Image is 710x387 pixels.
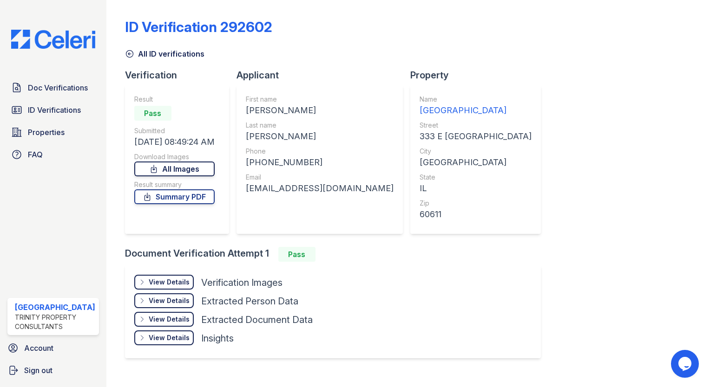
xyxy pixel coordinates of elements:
div: Street [420,121,532,130]
span: ID Verifications [28,104,81,116]
div: Result summary [134,180,215,189]
img: CE_Logo_Blue-a8612792a0a2168367f1c8372b55b34899dd931a85d93a1a3d3e32e68fde9ad4.png [4,30,103,49]
a: FAQ [7,145,99,164]
div: Pass [278,247,316,262]
div: IL [420,182,532,195]
div: Applicant [237,69,410,82]
span: Sign out [24,365,53,376]
div: View Details [149,333,190,342]
a: Doc Verifications [7,78,99,97]
div: [DATE] 08:49:24 AM [134,135,215,148]
span: FAQ [28,149,43,160]
div: [GEOGRAPHIC_DATA] [420,156,532,169]
div: Submitted [134,126,215,135]
div: Email [246,173,394,182]
div: Result [134,95,215,104]
span: Doc Verifications [28,82,88,93]
a: Summary PDF [134,189,215,204]
div: Extracted Person Data [201,295,298,308]
div: City [420,147,532,156]
div: Extracted Document Data [201,313,313,326]
div: Last name [246,121,394,130]
div: [PERSON_NAME] [246,130,394,143]
div: Zip [420,199,532,208]
div: Phone [246,147,394,156]
div: Pass [134,106,171,121]
div: Trinity Property Consultants [15,313,95,331]
div: 60611 [420,208,532,221]
a: Sign out [4,361,103,380]
iframe: chat widget [671,350,701,378]
div: Document Verification Attempt 1 [125,247,548,262]
span: Properties [28,127,65,138]
div: Verification Images [201,276,283,289]
div: Verification [125,69,237,82]
div: Property [410,69,548,82]
div: Download Images [134,152,215,161]
div: State [420,173,532,182]
a: All Images [134,161,215,176]
div: [EMAIL_ADDRESS][DOMAIN_NAME] [246,182,394,195]
a: Account [4,339,103,357]
div: [PERSON_NAME] [246,104,394,117]
div: Name [420,95,532,104]
div: View Details [149,296,190,305]
a: ID Verifications [7,101,99,119]
div: First name [246,95,394,104]
div: [GEOGRAPHIC_DATA] [15,302,95,313]
span: Account [24,342,53,354]
div: [PHONE_NUMBER] [246,156,394,169]
div: View Details [149,315,190,324]
div: ID Verification 292602 [125,19,272,35]
a: Properties [7,123,99,142]
a: Name [GEOGRAPHIC_DATA] [420,95,532,117]
div: 333 E [GEOGRAPHIC_DATA] [420,130,532,143]
a: All ID verifications [125,48,204,59]
div: View Details [149,277,190,287]
div: Insights [201,332,234,345]
div: [GEOGRAPHIC_DATA] [420,104,532,117]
